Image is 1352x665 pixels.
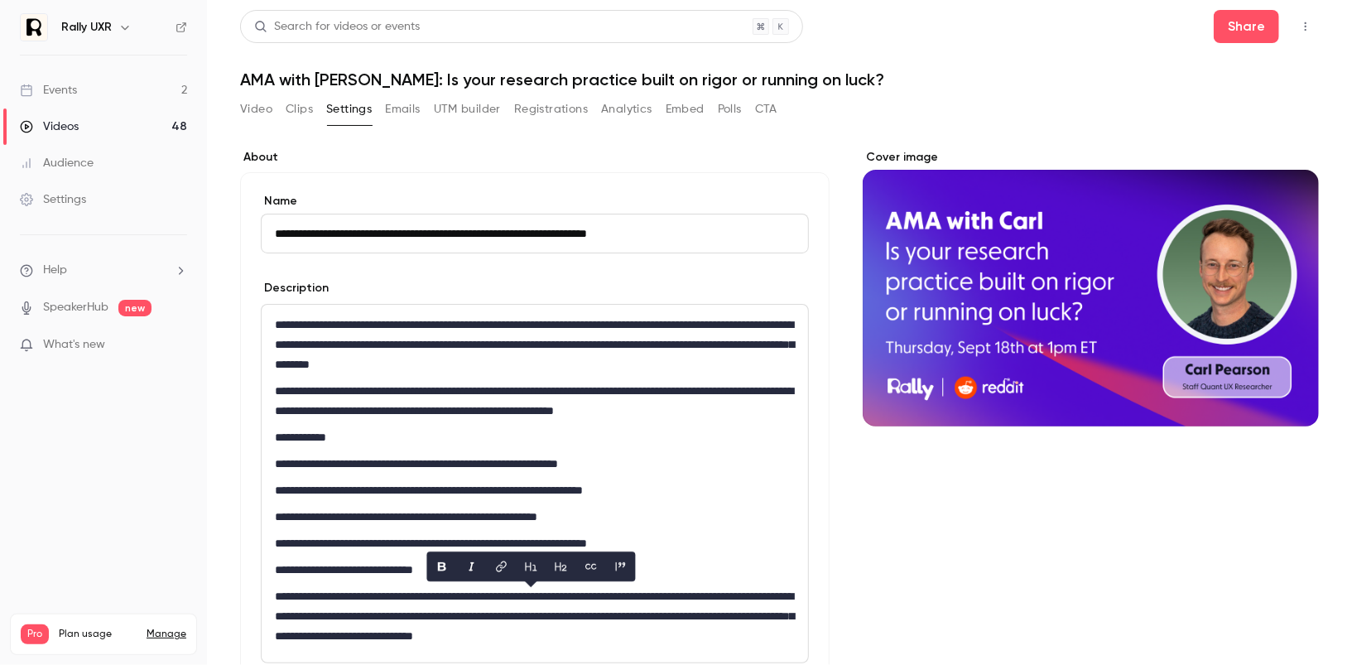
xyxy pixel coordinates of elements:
iframe: Noticeable Trigger [167,338,187,353]
div: Settings [20,191,86,208]
button: blockquote [607,553,633,580]
span: Plan usage [59,628,137,641]
section: description [261,304,809,663]
button: Video [240,96,272,123]
label: Description [261,280,329,296]
button: Emails [385,96,420,123]
div: Audience [20,155,94,171]
h6: Rally UXR [61,19,112,36]
span: What's new [43,336,105,354]
div: editor [262,305,808,663]
button: UTM builder [434,96,501,123]
button: Embed [666,96,705,123]
button: link [488,553,514,580]
div: Events [20,82,77,99]
div: Search for videos or events [254,18,420,36]
button: Clips [286,96,313,123]
button: Registrations [514,96,588,123]
button: Analytics [601,96,652,123]
section: Cover image [863,149,1319,426]
button: italic [458,553,484,580]
a: Manage [147,628,186,641]
h1: AMA with [PERSON_NAME]: Is your research practice built on rigor or running on luck? [240,70,1319,89]
button: Polls [718,96,742,123]
label: Cover image [863,149,1319,166]
span: new [118,300,152,316]
button: CTA [755,96,777,123]
button: Settings [326,96,372,123]
label: About [240,149,830,166]
span: Help [43,262,67,279]
img: Rally UXR [21,14,47,41]
a: SpeakerHub [43,299,108,316]
span: Pro [21,624,49,644]
button: bold [428,553,455,580]
label: Name [261,193,809,210]
li: help-dropdown-opener [20,262,187,279]
div: Videos [20,118,79,135]
button: Share [1214,10,1279,43]
button: Top Bar Actions [1292,13,1319,40]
